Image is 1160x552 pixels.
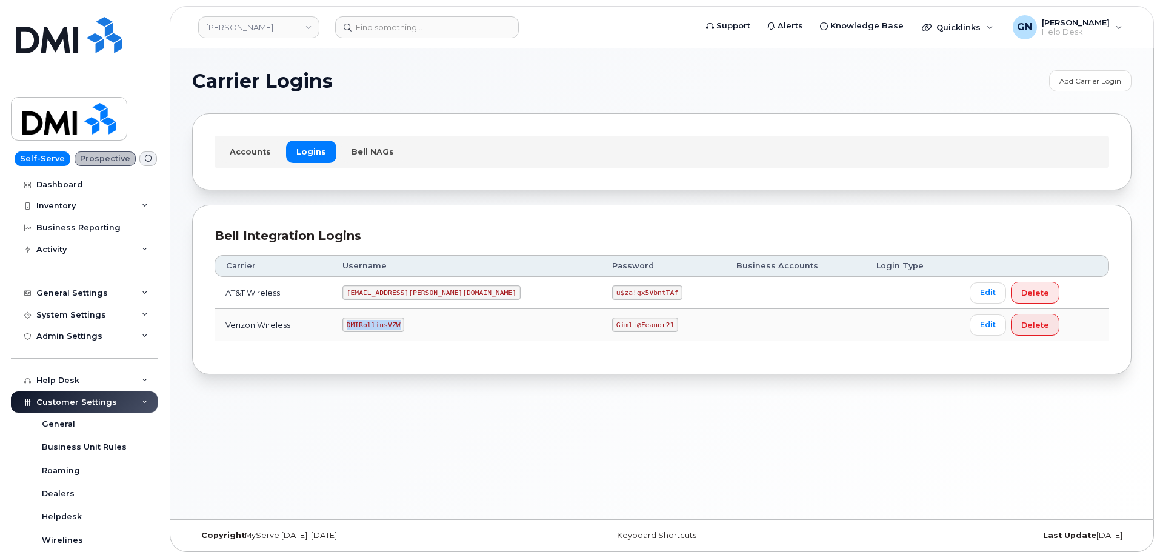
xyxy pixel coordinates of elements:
[286,141,336,162] a: Logins
[818,531,1132,540] div: [DATE]
[1011,314,1059,336] button: Delete
[601,255,725,277] th: Password
[617,531,696,540] a: Keyboard Shortcuts
[192,531,505,540] div: MyServe [DATE]–[DATE]
[725,255,865,277] th: Business Accounts
[201,531,245,540] strong: Copyright
[1043,531,1096,540] strong: Last Update
[970,282,1006,304] a: Edit
[219,141,281,162] a: Accounts
[215,309,332,341] td: Verizon Wireless
[1021,319,1049,331] span: Delete
[1011,282,1059,304] button: Delete
[192,72,333,90] span: Carrier Logins
[612,318,678,332] code: Gimli@Feanor21
[215,255,332,277] th: Carrier
[215,277,332,309] td: AT&T Wireless
[970,314,1006,336] a: Edit
[341,141,404,162] a: Bell NAGs
[332,255,601,277] th: Username
[865,255,959,277] th: Login Type
[1049,70,1132,91] a: Add Carrier Login
[1021,287,1049,299] span: Delete
[342,318,404,332] code: DMIRollinsVZW
[612,285,682,300] code: u$za!gx5VbntTAf
[342,285,521,300] code: [EMAIL_ADDRESS][PERSON_NAME][DOMAIN_NAME]
[215,227,1109,245] div: Bell Integration Logins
